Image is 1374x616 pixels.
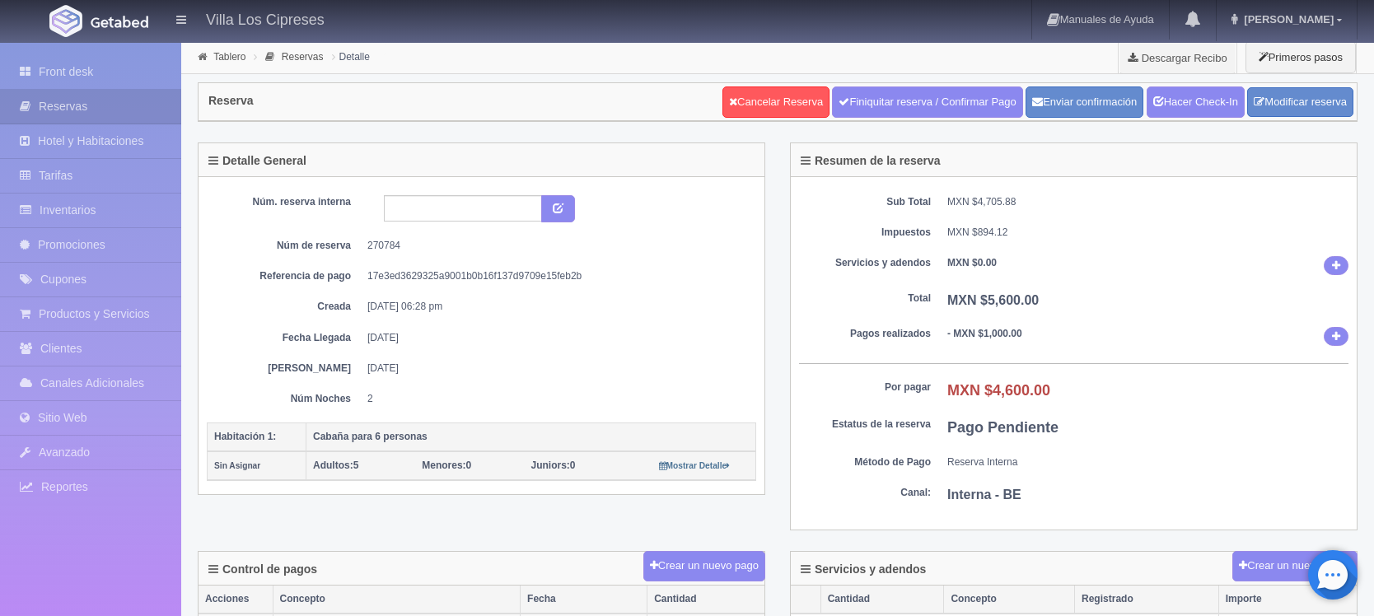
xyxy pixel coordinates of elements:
[313,460,353,471] strong: Adultos:
[367,392,744,406] dd: 2
[1240,13,1334,26] span: [PERSON_NAME]
[219,239,351,253] dt: Núm de reserva
[219,300,351,314] dt: Creada
[208,95,254,107] h4: Reserva
[1147,86,1245,118] a: Hacer Check-In
[947,226,1348,240] dd: MXN $894.12
[799,418,931,432] dt: Estatus de la reserva
[799,292,931,306] dt: Total
[820,586,944,614] th: Cantidad
[947,293,1039,307] b: MXN $5,600.00
[199,586,273,614] th: Acciones
[1075,586,1219,614] th: Registrado
[799,327,931,341] dt: Pagos realizados
[219,392,351,406] dt: Núm Noches
[1245,41,1356,73] button: Primeros pasos
[799,486,931,500] dt: Canal:
[832,86,1022,118] a: Finiquitar reserva / Confirmar Pago
[367,300,744,314] dd: [DATE] 06:28 pm
[947,195,1348,209] dd: MXN $4,705.88
[282,51,324,63] a: Reservas
[313,460,358,471] span: 5
[219,195,351,209] dt: Núm. reserva interna
[947,455,1348,469] dd: Reserva Interna
[801,155,941,167] h4: Resumen de la reserva
[659,460,731,471] a: Mostrar Detalle
[49,5,82,37] img: Getabed
[219,269,351,283] dt: Referencia de pago
[947,328,1022,339] b: - MXN $1,000.00
[367,269,744,283] dd: 17e3ed3629325a9001b0b16f137d9709e15feb2b
[659,461,731,470] small: Mostrar Detalle
[647,586,764,614] th: Cantidad
[947,382,1050,399] b: MXN $4,600.00
[219,362,351,376] dt: [PERSON_NAME]
[328,49,374,64] li: Detalle
[944,586,1075,614] th: Concepto
[643,551,765,581] button: Crear un nuevo pago
[799,455,931,469] dt: Método de Pago
[213,51,245,63] a: Tablero
[1026,86,1143,118] button: Enviar confirmación
[367,331,744,345] dd: [DATE]
[306,422,756,451] th: Cabaña para 6 personas
[531,460,570,471] strong: Juniors:
[799,195,931,209] dt: Sub Total
[801,563,926,576] h4: Servicios y adendos
[722,86,830,118] a: Cancelar Reserva
[367,362,744,376] dd: [DATE]
[273,586,521,614] th: Concepto
[91,16,148,28] img: Getabed
[422,460,465,471] strong: Menores:
[531,460,576,471] span: 0
[521,586,647,614] th: Fecha
[799,256,931,270] dt: Servicios y adendos
[214,461,260,470] small: Sin Asignar
[1232,551,1358,581] button: Crear un nuevo cargo
[799,226,931,240] dt: Impuestos
[947,257,997,268] b: MXN $0.00
[219,331,351,345] dt: Fecha Llegada
[799,380,931,394] dt: Por pagar
[208,563,317,576] h4: Control de pagos
[947,488,1021,502] b: Interna - BE
[208,155,306,167] h4: Detalle General
[367,239,744,253] dd: 270784
[1247,87,1353,118] a: Modificar reserva
[206,8,325,29] h4: Villa Los Cipreses
[214,431,276,442] b: Habitación 1:
[947,419,1059,436] b: Pago Pendiente
[1218,586,1357,614] th: Importe
[422,460,471,471] span: 0
[1119,41,1236,74] a: Descargar Recibo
